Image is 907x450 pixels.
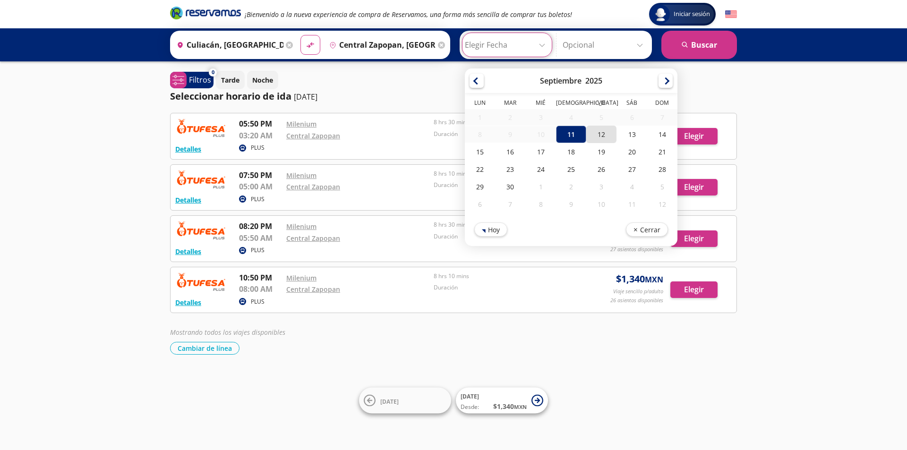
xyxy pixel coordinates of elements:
[563,33,647,57] input: Opcional
[610,297,663,305] p: 26 asientos disponibles
[251,297,265,306] p: PLUS
[616,272,663,286] span: $ 1,340
[239,130,282,141] p: 03:20 AM
[556,195,586,213] div: 09-Oct-25
[647,109,677,126] div: 07-Sep-25
[434,118,576,127] p: 8 hrs 30 mins
[434,272,576,280] p: 8 hrs 10 mins
[495,109,525,126] div: 02-Sep-25
[610,246,663,254] p: 27 asientos disponibles
[670,128,718,144] button: Elegir
[239,272,282,283] p: 10:50 PM
[616,178,647,195] div: 04-Oct-25
[286,273,317,282] a: Milenium
[212,68,214,76] span: 0
[526,143,556,161] div: 17-Sep-25
[586,143,616,161] div: 19-Sep-25
[461,392,479,400] span: [DATE]
[495,99,525,109] th: Martes
[175,144,201,154] button: Detalles
[221,75,240,85] p: Tarde
[434,232,576,241] p: Duración
[616,195,647,213] div: 11-Oct-25
[465,178,495,195] div: 29-Sep-25
[252,75,273,85] p: Noche
[556,99,586,109] th: Jueves
[170,6,241,23] a: Brand Logo
[247,71,278,89] button: Noche
[216,71,245,89] button: Tarde
[540,76,582,86] div: Septiembre
[556,126,586,143] div: 11-Sep-25
[495,143,525,161] div: 16-Sep-25
[647,143,677,161] div: 21-Sep-25
[286,182,340,191] a: Central Zapopan
[586,195,616,213] div: 10-Oct-25
[380,397,399,405] span: [DATE]
[434,283,576,292] p: Duración
[465,126,495,143] div: 08-Sep-25
[251,246,265,255] p: PLUS
[465,161,495,178] div: 22-Sep-25
[616,109,647,126] div: 06-Sep-25
[175,195,201,205] button: Detalles
[586,109,616,126] div: 05-Sep-25
[170,89,291,103] p: Seleccionar horario de ida
[613,288,663,296] p: Viaje sencillo p/adulto
[175,118,227,137] img: RESERVAMOS
[526,99,556,109] th: Miércoles
[286,222,317,231] a: Milenium
[556,161,586,178] div: 25-Sep-25
[474,222,507,237] button: Hoy
[173,33,283,57] input: Buscar Origen
[251,144,265,152] p: PLUS
[434,130,576,138] p: Duración
[495,126,525,143] div: 09-Sep-25
[647,161,677,178] div: 28-Sep-25
[616,126,647,143] div: 13-Sep-25
[286,131,340,140] a: Central Zapopan
[170,342,240,355] button: Cambiar de línea
[526,126,556,143] div: 10-Sep-25
[626,222,668,237] button: Cerrar
[175,297,201,307] button: Detalles
[239,181,282,192] p: 05:00 AM
[239,221,282,232] p: 08:20 PM
[239,232,282,244] p: 05:50 AM
[170,72,214,88] button: 0Filtros
[239,118,282,129] p: 05:50 PM
[495,178,525,195] div: 30-Sep-25
[670,9,714,19] span: Iniciar sesión
[556,109,586,126] div: 04-Sep-25
[661,31,737,59] button: Buscar
[616,99,647,109] th: Sábado
[465,195,495,213] div: 06-Oct-25
[465,109,495,126] div: 01-Sep-25
[556,143,586,161] div: 18-Sep-25
[286,119,317,128] a: Milenium
[286,285,340,294] a: Central Zapopan
[725,8,737,20] button: English
[175,246,201,256] button: Detalles
[616,143,647,161] div: 20-Sep-25
[647,126,677,143] div: 14-Sep-25
[325,33,436,57] input: Buscar Destino
[465,99,495,109] th: Lunes
[465,143,495,161] div: 15-Sep-25
[251,195,265,204] p: PLUS
[526,195,556,213] div: 08-Oct-25
[647,178,677,195] div: 05-Oct-25
[286,234,340,243] a: Central Zapopan
[586,126,616,143] div: 12-Sep-25
[647,195,677,213] div: 12-Oct-25
[645,274,663,285] small: MXN
[586,178,616,195] div: 03-Oct-25
[586,99,616,109] th: Viernes
[170,328,285,337] em: Mostrando todos los viajes disponibles
[359,388,451,414] button: [DATE]
[670,281,718,298] button: Elegir
[434,170,576,178] p: 8 hrs 10 mins
[493,401,527,411] span: $ 1,340
[495,195,525,213] div: 07-Oct-25
[175,170,227,188] img: RESERVAMOS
